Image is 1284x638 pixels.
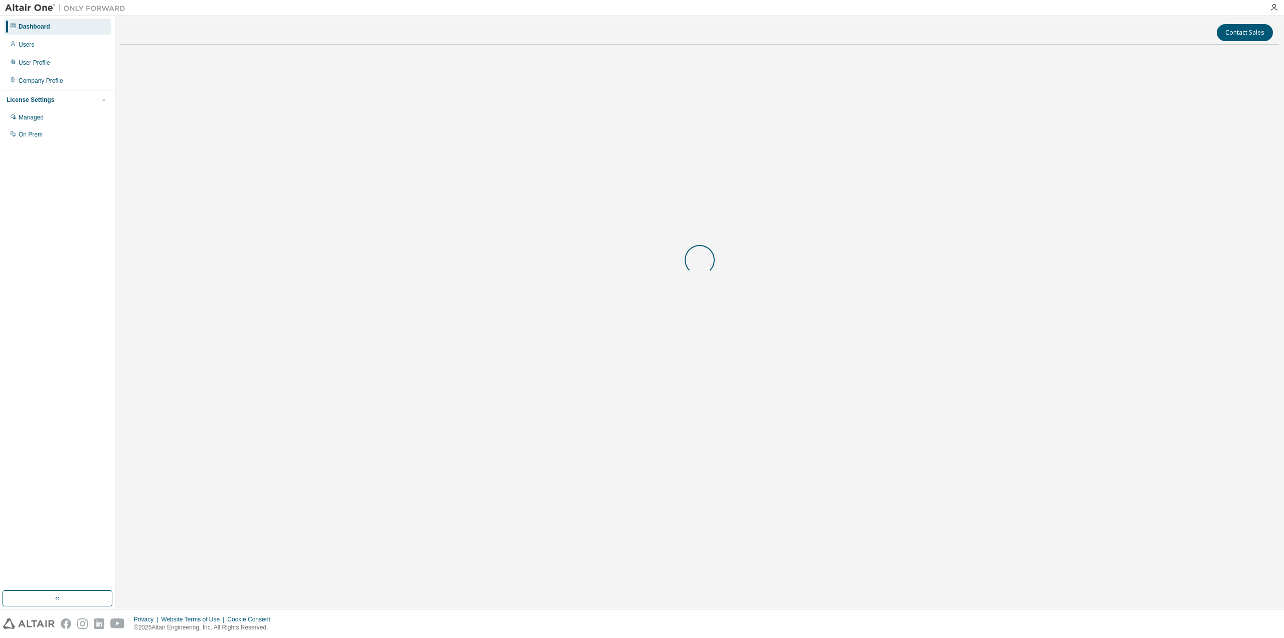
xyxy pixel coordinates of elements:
img: instagram.svg [77,618,88,629]
div: Dashboard [19,23,50,31]
div: User Profile [19,59,50,67]
div: Website Terms of Use [161,615,227,623]
img: Altair One [5,3,130,13]
img: linkedin.svg [94,618,104,629]
div: License Settings [7,96,54,104]
div: Users [19,41,34,49]
div: Cookie Consent [227,615,276,623]
img: altair_logo.svg [3,618,55,629]
p: © 2025 Altair Engineering, Inc. All Rights Reserved. [134,623,276,632]
div: Company Profile [19,77,63,85]
img: facebook.svg [61,618,71,629]
button: Contact Sales [1217,24,1273,41]
div: Privacy [134,615,161,623]
div: Managed [19,113,44,121]
div: On Prem [19,131,43,139]
img: youtube.svg [110,618,125,629]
